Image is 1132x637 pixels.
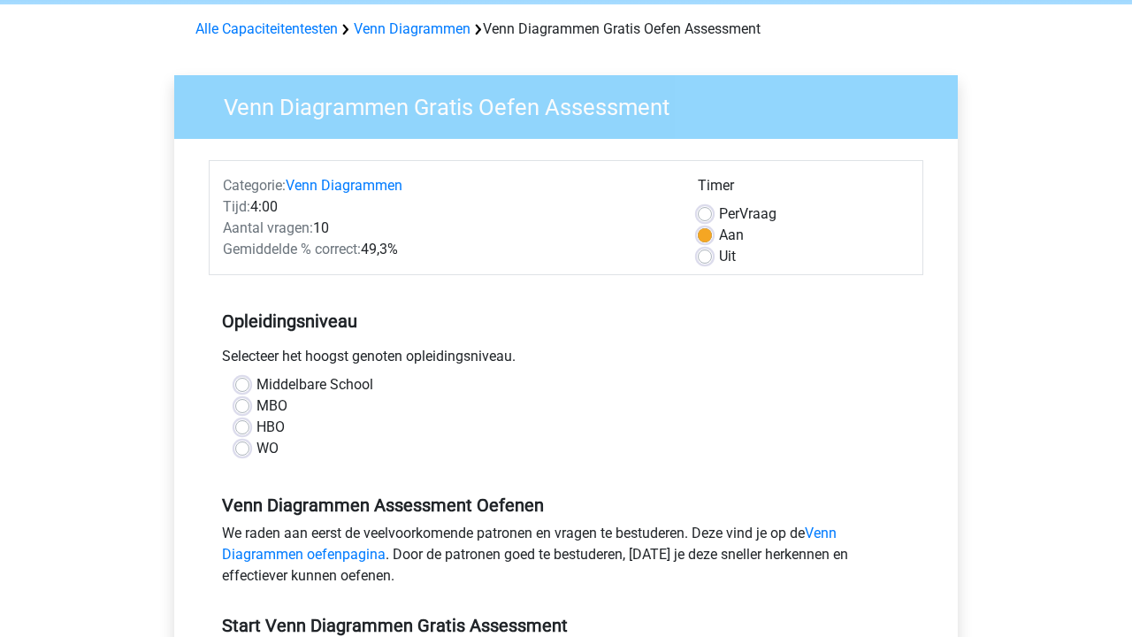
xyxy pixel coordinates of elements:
label: HBO [256,417,285,438]
span: Tijd: [223,198,250,215]
h5: Venn Diagrammen Assessment Oefenen [222,495,910,516]
label: Aan [719,225,744,246]
h5: Start Venn Diagrammen Gratis Assessment [222,615,910,636]
div: 4:00 [210,196,685,218]
div: Selecteer het hoogst genoten opleidingsniveau. [209,346,923,374]
label: Middelbare School [256,374,373,395]
label: Uit [719,246,736,267]
span: Categorie: [223,177,286,194]
div: We raden aan eerst de veelvoorkomende patronen en vragen te bestuderen. Deze vind je op de . Door... [209,523,923,594]
a: Venn Diagrammen [354,20,470,37]
div: Timer [698,175,909,203]
h3: Venn Diagrammen Gratis Oefen Assessment [203,87,945,121]
span: Gemiddelde % correct: [223,241,361,257]
h5: Opleidingsniveau [222,303,910,339]
label: Vraag [719,203,776,225]
div: Venn Diagrammen Gratis Oefen Assessment [188,19,944,40]
span: Aantal vragen: [223,219,313,236]
label: WO [256,438,279,459]
a: Venn Diagrammen [286,177,402,194]
span: Per [719,205,739,222]
div: 49,3% [210,239,685,260]
a: Alle Capaciteitentesten [195,20,338,37]
div: 10 [210,218,685,239]
label: MBO [256,395,287,417]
